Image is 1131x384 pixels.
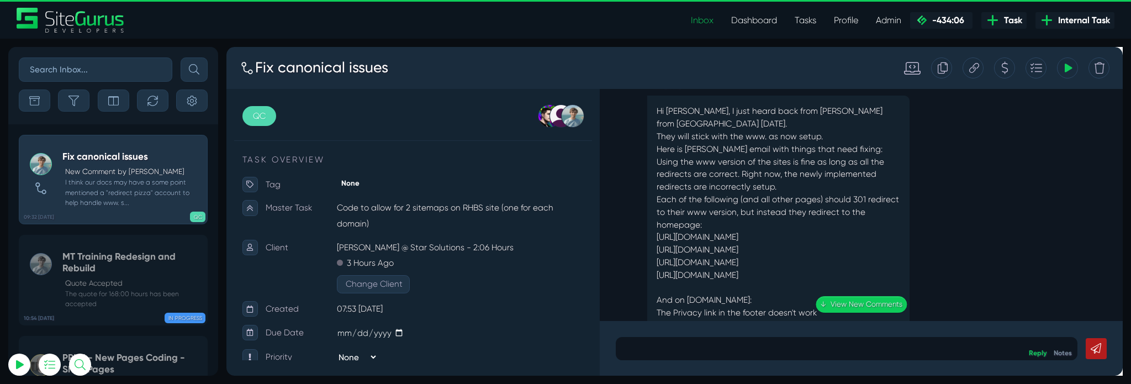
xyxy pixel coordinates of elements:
small: I think our docs may have a some point mentioned a "redirect pizza" account to help handle www. s... [62,177,202,208]
b: 09:32 [DATE] [24,213,54,221]
button: Log In [36,195,157,218]
span: Task [1000,14,1022,27]
div: Create a Quote [808,11,830,33]
a: Tasks [786,9,825,31]
h5: PPHK - New Pages Coding - Shop Pages [62,352,202,375]
p: Created [41,267,116,284]
a: Profile [825,9,867,31]
p: Client [41,203,116,219]
span: -434:06 [928,15,964,25]
input: Search Inbox... [19,57,172,82]
a: 10:54 [DATE] MT Training Redesign and RebuildQuote Accepted The quote for 168:00 hours has been a... [19,235,208,325]
div: Add to Task Drawer [841,11,863,33]
p: [PERSON_NAME] @ Star Solutions - 2:06 Hours [116,203,377,219]
p: 3 Hours Ago [127,219,176,236]
div: Delete Task [907,11,929,33]
a: Reply [845,317,864,326]
div: Duplicate this Task [742,11,764,33]
a: QC [17,62,52,83]
span: Internal Task [1054,14,1110,27]
p: 07:53 [DATE] [116,267,377,284]
a: ↓ View New Comments [620,262,716,280]
input: Email [36,130,157,154]
p: TASK OVERVIEW [17,112,377,125]
p: Tag [41,136,116,153]
a: Notes [871,317,890,326]
a: Admin [867,9,910,31]
h5: MT Training Redesign and Rebuild [62,251,202,273]
b: 10:54 [DATE] [24,314,54,322]
small: The quote for 168:00 hours has been accepted [62,289,202,309]
a: Task [981,12,1027,29]
a: 09:32 [DATE] Fix canonical issuesNew Comment by [PERSON_NAME] I think our docs may have a some po... [19,135,208,224]
div: View Tracking Items [874,11,896,33]
span: None [116,137,145,149]
img: Sitegurus Logo [17,8,125,33]
p: Master Task [41,161,116,178]
a: SiteGurus [17,8,125,33]
p: Code to allow for 2 sitemaps on RHBS site (one for each domain) [116,161,377,194]
span: QC [190,212,205,222]
h3: Fix canonical issues [30,8,171,36]
p: Using the www version of the sites is fine as long as all the redirects are correct. Right now, t... [453,114,709,247]
p: Hi [PERSON_NAME], I just heard back from [PERSON_NAME] from [GEOGRAPHIC_DATA] [DATE]. They will s... [453,61,709,101]
div: Copy this Task URL [775,11,797,33]
a: Dashboard [722,9,786,31]
span: IN PROGRESS [165,313,205,323]
p: Here is [PERSON_NAME] email with things that need fixing: [453,101,709,114]
button: Change Client [116,240,193,259]
a: Inbox [682,9,722,31]
a: Internal Task [1035,12,1114,29]
a: -434:06 [910,12,973,29]
h5: Fix canonical issues [62,151,202,162]
p: And on [DOMAIN_NAME]: The Privacy link in the footer doesn't work The Business Sales link needs t... [453,247,709,313]
p: Priority [41,318,116,335]
p: Due Date [41,292,116,309]
div: Standard [702,13,731,31]
p: Quote Accepted [65,278,202,289]
p: New Comment by [PERSON_NAME] [65,166,202,177]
